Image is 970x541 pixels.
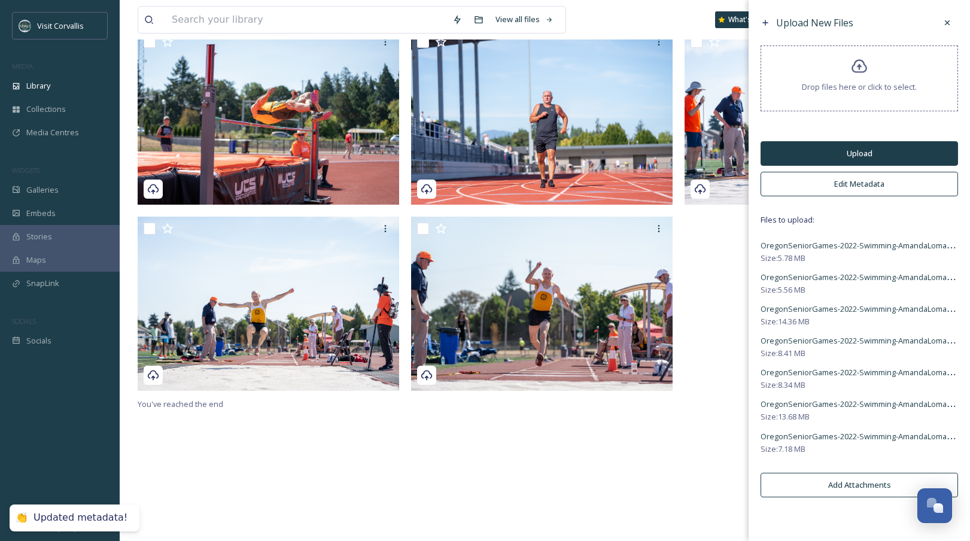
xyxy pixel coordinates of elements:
span: SOCIALS [12,317,36,326]
a: View all files [489,8,560,31]
button: Open Chat [917,488,952,523]
span: Size: 13.68 MB [761,411,810,423]
span: Size: 5.78 MB [761,253,805,264]
img: OregonSeniorGames-2025-Track&Field-GaryLe-Share-NoCredit (96)-Visit%20Corvallis.jpg [138,30,399,204]
span: Size: 5.56 MB [761,284,805,296]
span: Library [26,80,50,92]
img: OregonSeniorGames-2025-Track&Field-GaryLe-Share-NoCredit (69)-Visit%20Corvallis.jpg [411,217,673,391]
span: Drop files here or click to select. [802,81,917,93]
span: Size: 7.18 MB [761,443,805,455]
span: MEDIA [12,62,33,71]
img: OregonSeniorGames-2025-Track&Field-GaryLe-Share-NoCredit (6)-Visit%20Corvallis.jpg [685,30,946,204]
img: OregonSeniorGames-2025-Track&Field-GaryLe-Share-NoCredit (30)-Visit%20Corvallis.jpg [411,30,673,204]
button: Upload [761,141,958,166]
span: Upload New Files [776,16,853,29]
div: Updated metadata! [34,512,127,524]
span: Stories [26,231,52,242]
span: Collections [26,104,66,115]
span: Socials [26,335,51,347]
span: Files to upload: [761,214,958,226]
button: Edit Metadata [761,172,958,196]
span: WIDGETS [12,166,39,175]
button: Add Attachments [761,473,958,497]
span: Maps [26,254,46,266]
span: Visit Corvallis [37,20,84,31]
span: Size: 14.36 MB [761,316,810,327]
input: Search your library [166,7,446,33]
img: OregonSeniorGames-2025-Track&Field-GaryLe-Share-NoCredit (72)-Visit%20Corvallis.jpg [138,217,399,391]
span: Size: 8.34 MB [761,379,805,391]
span: You've reached the end [138,399,223,409]
span: Embeds [26,208,56,219]
a: What's New [715,11,775,28]
span: Size: 8.41 MB [761,348,805,359]
img: visit-corvallis-badge-dark-blue-orange%281%29.png [19,20,31,32]
span: Galleries [26,184,59,196]
span: Media Centres [26,127,79,138]
div: 👏 [16,512,28,524]
span: SnapLink [26,278,59,289]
